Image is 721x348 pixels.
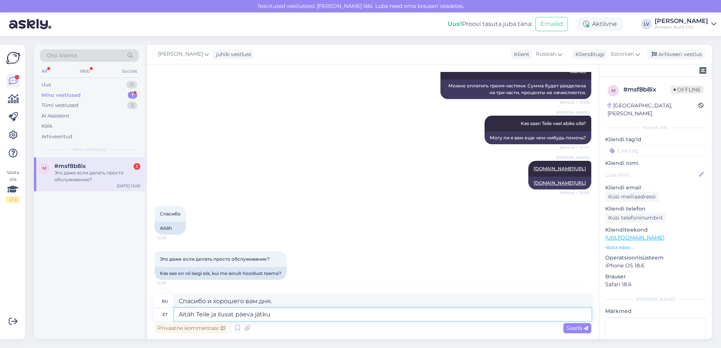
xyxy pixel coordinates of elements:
div: [PERSON_NAME] [655,18,708,24]
div: 0 [126,81,137,89]
div: [GEOGRAPHIC_DATA], [PERSON_NAME] [607,102,698,118]
div: AI Assistent [41,112,69,120]
p: Kliendi telefon [605,205,706,213]
span: [PERSON_NAME] [557,110,589,115]
div: Amserv Auto OÜ [655,24,708,30]
span: Saada [566,325,588,331]
div: Küsi meiliaadressi [605,192,659,202]
div: Могу ли я вам еще чем-нибудь помочь? [485,131,591,144]
div: 3 [127,102,137,109]
div: # msf8b8ix [623,85,670,94]
span: Nähtud ✓ 12:06 [560,99,589,105]
div: Socials [120,66,139,76]
b: Uus! [448,20,462,27]
a: [URL][DOMAIN_NAME] [605,234,664,241]
p: Kliendi nimi [605,159,706,167]
div: Kas see on nii isegi siis, kui me ainult hooldust teeme? [155,267,287,280]
div: Tiimi vestlused [41,102,78,109]
div: Vaata siia [6,169,20,203]
img: Askly Logo [6,51,20,65]
span: 12:09 [157,280,185,286]
div: Minu vestlused [41,92,81,99]
input: Lisa tag [605,145,706,156]
span: #msf8b8ix [54,163,86,169]
input: Lisa nimi [606,171,697,179]
div: Privaatne kommentaar [155,323,228,333]
span: Nähtud ✓ 12:08 [560,190,589,195]
a: [DOMAIN_NAME][URL] [534,166,586,171]
div: juhib vestlust [213,50,252,58]
span: Russian [536,50,556,58]
div: Küsi telefoninumbrit [605,213,666,223]
div: Web [78,66,91,76]
span: [PERSON_NAME] [557,155,589,160]
div: Uus [41,81,51,89]
span: [PERSON_NAME] [158,50,203,58]
div: 1 [128,92,137,99]
div: ru [162,295,168,308]
div: Kliendi info [605,124,706,131]
span: 12:08 [157,235,185,241]
span: Спасибо [160,211,181,217]
textarea: Спасибо и хорошего вам дня. [174,295,591,308]
button: Emailid [535,17,568,31]
div: Arhiveeri vestlus [647,49,705,60]
span: Otsi kliente [47,52,77,60]
div: [DATE] 12:06 [117,183,140,189]
p: Vaata edasi ... [605,244,706,251]
div: 2 / 3 [6,196,20,203]
span: Minu vestlused [72,146,106,153]
div: Можно оплатить тремя частями. Сумма будет разделена на три части, проценты не начисляются. [440,79,591,99]
div: LV [641,19,652,29]
p: Brauser [605,273,706,281]
div: Kõik [41,122,52,130]
p: iPhone OS 18.6 [605,262,706,270]
p: Safari 18.6 [605,281,706,288]
div: Aktiivne [577,17,623,31]
span: Nähtud ✓ 12:07 [560,145,589,150]
p: Klienditeekond [605,226,706,234]
div: 1 [133,163,140,170]
a: [DOMAIN_NAME][URL] [534,180,586,186]
div: [PERSON_NAME] [605,296,706,303]
div: Это даже если делать просто обслуживание? [54,169,140,183]
span: Kas saan Teile veel abiks olla? [521,121,586,126]
div: et [163,308,167,321]
p: Kliendi email [605,184,706,192]
div: Klienditugi [572,50,604,58]
div: Proovi tasuta juba täna: [448,20,532,29]
span: Estonian [611,50,634,58]
img: zendesk [700,67,706,74]
a: [PERSON_NAME]Amserv Auto OÜ [655,18,716,30]
div: All [40,66,49,76]
span: Это даже если делать просто обслуживание? [160,256,270,262]
span: Offline [670,85,704,94]
div: Aitäh [155,222,186,235]
span: m [42,165,46,171]
p: Märkmed [605,307,706,315]
textarea: Aitäh Teile ja ilusat päeva jätku [174,308,591,321]
p: Kliendi tag'id [605,136,706,143]
div: Arhiveeritud [41,133,72,140]
div: Klient [511,50,529,58]
p: Operatsioonisüsteem [605,254,706,262]
span: m [611,88,615,93]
